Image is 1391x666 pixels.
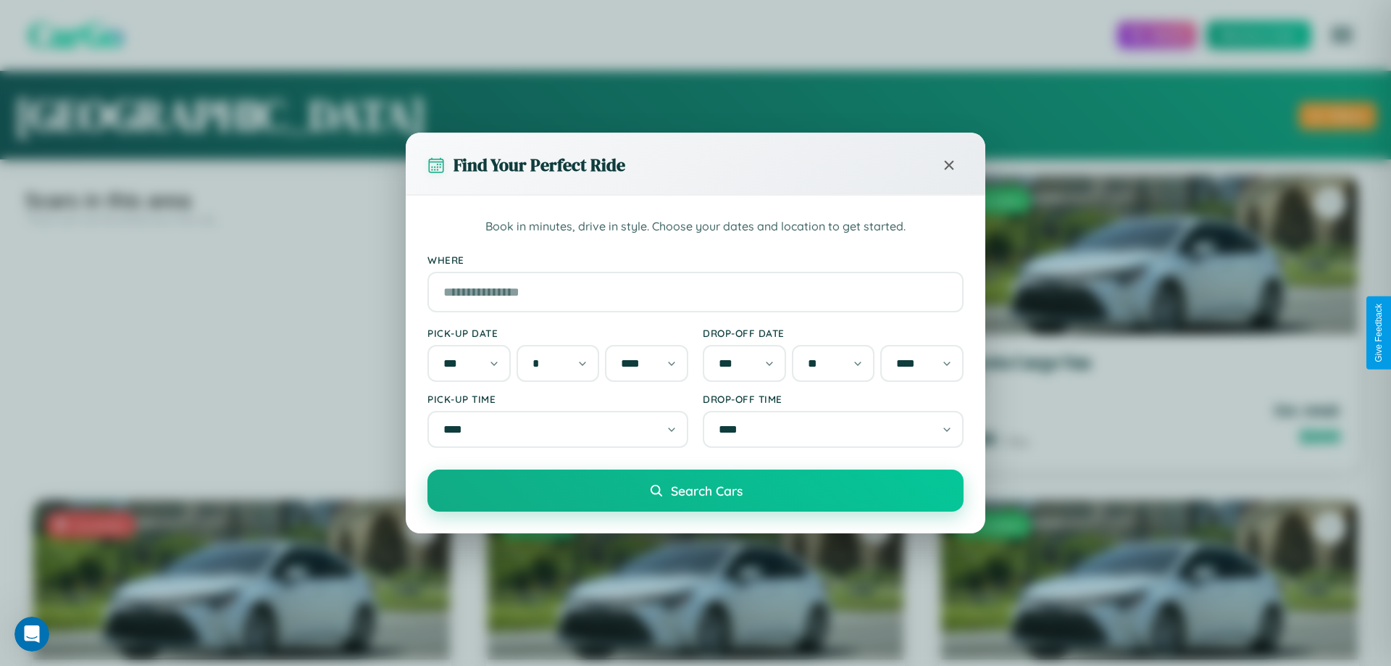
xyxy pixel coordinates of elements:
[427,327,688,339] label: Pick-up Date
[703,327,964,339] label: Drop-off Date
[427,393,688,405] label: Pick-up Time
[703,393,964,405] label: Drop-off Time
[454,153,625,177] h3: Find Your Perfect Ride
[427,254,964,266] label: Where
[427,217,964,236] p: Book in minutes, drive in style. Choose your dates and location to get started.
[427,470,964,512] button: Search Cars
[671,483,743,499] span: Search Cars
